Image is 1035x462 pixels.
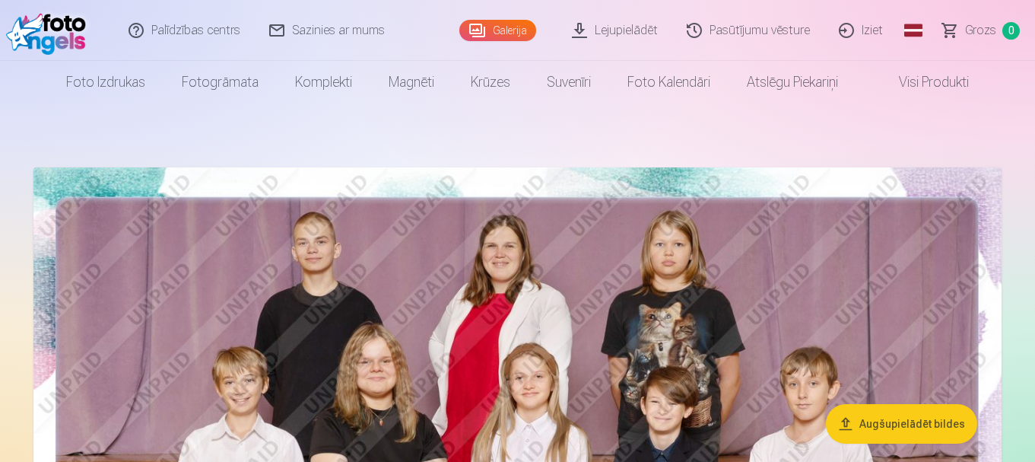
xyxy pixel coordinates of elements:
[529,61,609,104] a: Suvenīri
[729,61,856,104] a: Atslēgu piekariņi
[370,61,452,104] a: Magnēti
[609,61,729,104] a: Foto kalendāri
[1002,22,1020,40] span: 0
[452,61,529,104] a: Krūzes
[965,21,996,40] span: Grozs
[856,61,987,104] a: Visi produkti
[48,61,164,104] a: Foto izdrukas
[459,20,536,41] a: Galerija
[164,61,277,104] a: Fotogrāmata
[6,6,94,55] img: /fa1
[826,404,977,444] button: Augšupielādēt bildes
[277,61,370,104] a: Komplekti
